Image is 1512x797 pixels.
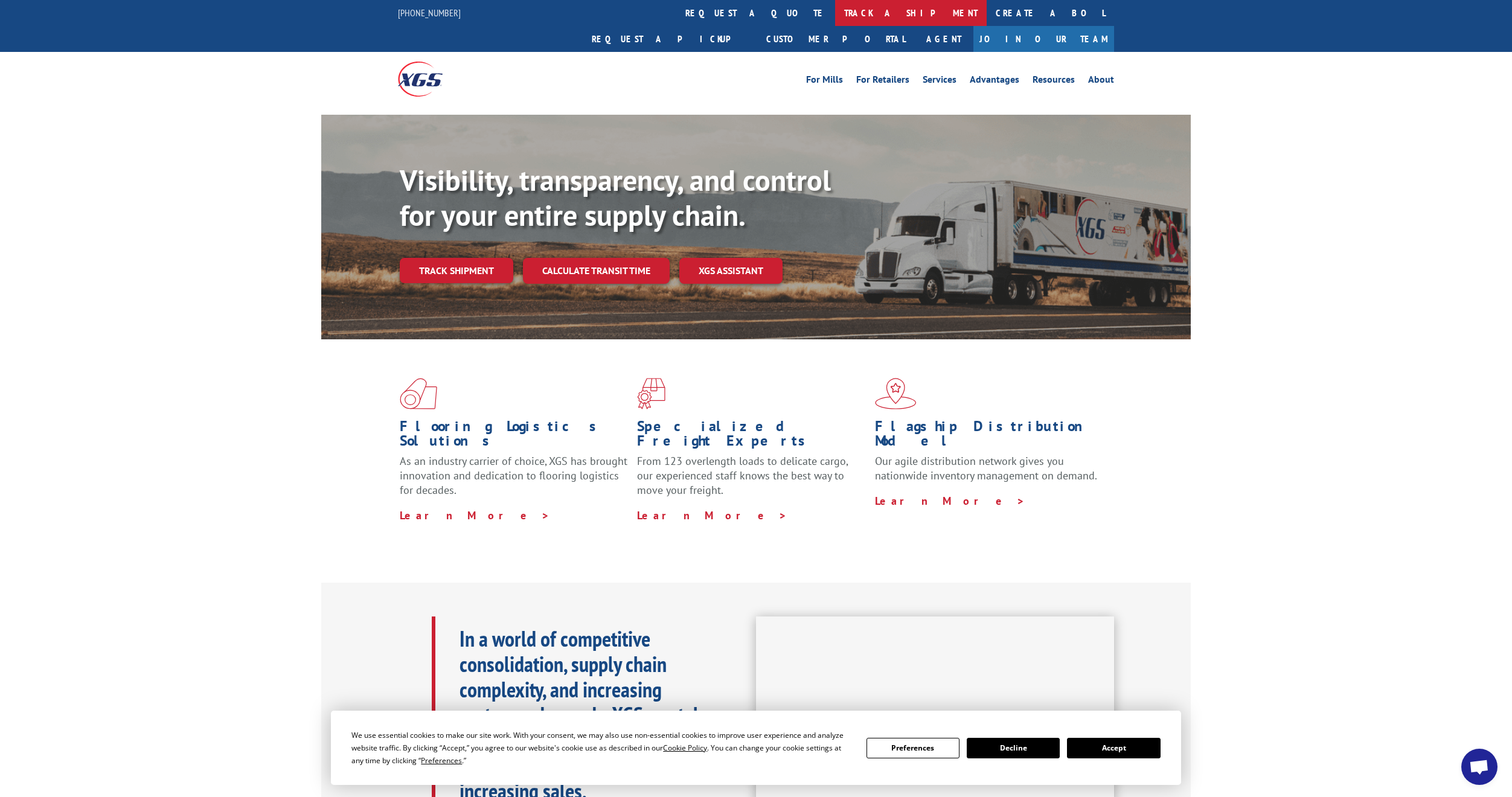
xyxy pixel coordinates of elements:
[679,258,783,284] a: XGS ASSISTANT
[400,378,437,409] img: xgs-icon-total-supply-chain-intelligence-red
[400,508,550,522] a: Learn More >
[637,508,787,522] a: Learn More >
[967,738,1060,758] button: Decline
[923,75,956,88] a: Services
[1088,75,1114,88] a: About
[1033,75,1075,88] a: Resources
[970,75,1019,88] a: Advantages
[637,419,865,454] h1: Specialized Freight Experts
[523,258,670,284] a: Calculate transit time
[875,454,1097,482] span: Our agile distribution network gives you nationwide inventory management on demand.
[400,454,627,497] span: As an industry carrier of choice, XGS has brought innovation and dedication to flooring logistics...
[400,161,831,234] b: Visibility, transparency, and control for your entire supply chain.
[1067,738,1160,758] button: Accept
[331,711,1181,785] div: Cookie Consent Prompt
[856,75,909,88] a: For Retailers
[400,258,513,283] a: Track shipment
[867,738,959,758] button: Preferences
[398,7,461,19] a: [PHONE_NUMBER]
[806,75,843,88] a: For Mills
[351,729,851,767] div: We use essential cookies to make our site work. With your consent, we may also use non-essential ...
[914,26,973,52] a: Agent
[421,755,462,766] span: Preferences
[637,378,665,409] img: xgs-icon-focused-on-flooring-red
[1461,749,1498,785] div: Open chat
[875,494,1025,508] a: Learn More >
[663,743,707,753] span: Cookie Policy
[875,378,917,409] img: xgs-icon-flagship-distribution-model-red
[583,26,757,52] a: Request a pickup
[875,419,1103,454] h1: Flagship Distribution Model
[973,26,1114,52] a: Join Our Team
[637,454,865,508] p: From 123 overlength loads to delicate cargo, our experienced staff knows the best way to move you...
[400,419,628,454] h1: Flooring Logistics Solutions
[757,26,914,52] a: Customer Portal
